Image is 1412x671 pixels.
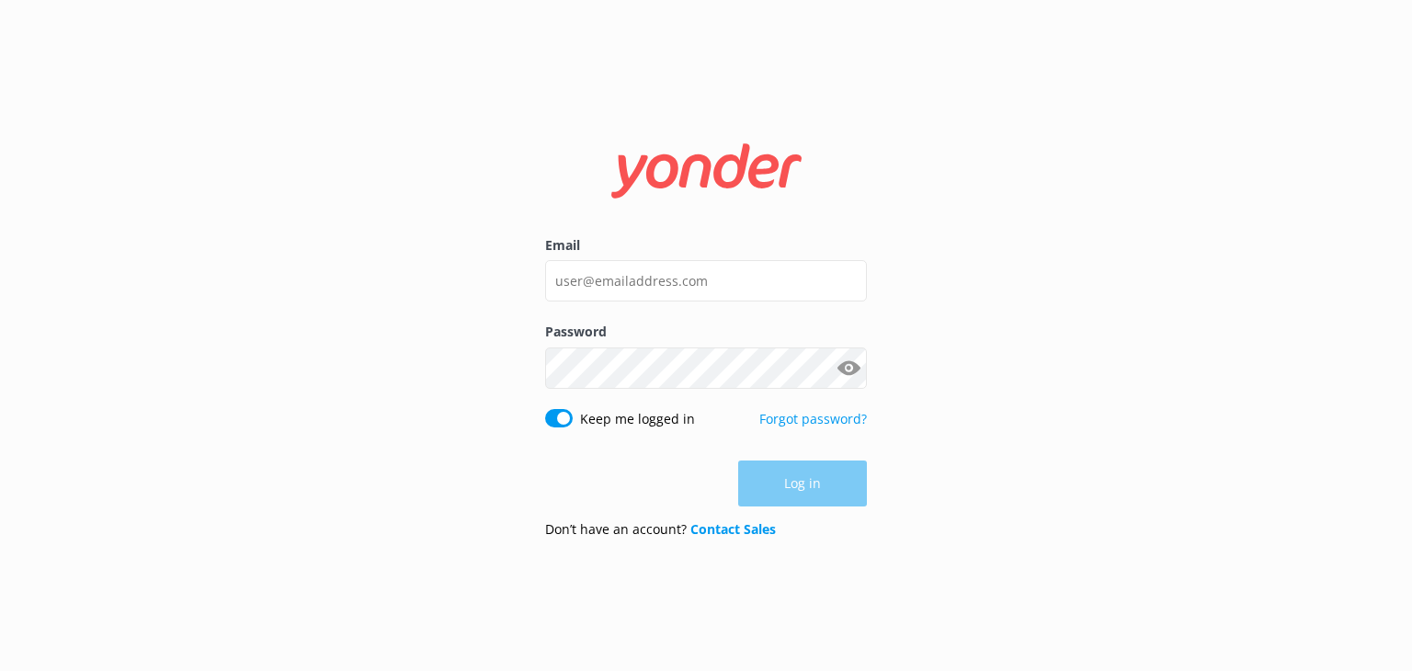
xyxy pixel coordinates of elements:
label: Keep me logged in [580,409,695,429]
p: Don’t have an account? [545,519,776,540]
label: Email [545,235,867,256]
a: Forgot password? [759,410,867,427]
button: Show password [830,349,867,386]
input: user@emailaddress.com [545,260,867,301]
a: Contact Sales [690,520,776,538]
label: Password [545,322,867,342]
